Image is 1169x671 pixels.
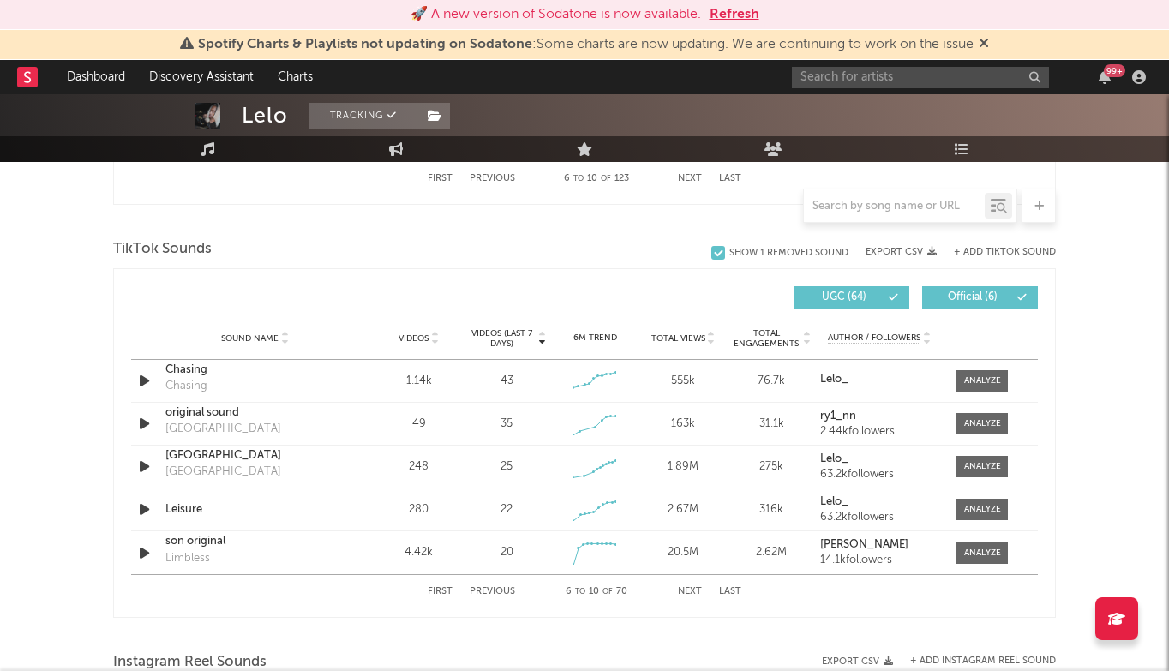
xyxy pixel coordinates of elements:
[501,501,513,518] div: 22
[710,4,759,25] button: Refresh
[165,501,345,518] a: Leisure
[732,501,812,518] div: 316k
[820,374,848,385] strong: Lelo_
[399,333,429,344] span: Videos
[549,169,644,189] div: 6 10 123
[732,373,812,390] div: 76.7k
[822,656,893,667] button: Export CSV
[644,373,723,390] div: 555k
[428,587,453,596] button: First
[470,174,515,183] button: Previous
[933,292,1012,303] span: Official ( 6 )
[165,464,281,481] div: [GEOGRAPHIC_DATA]
[165,404,345,422] a: original sound
[794,286,909,309] button: UGC(64)
[266,60,325,94] a: Charts
[820,512,939,524] div: 63.2k followers
[937,248,1056,257] button: + Add TikTok Sound
[601,175,611,183] span: of
[501,373,513,390] div: 43
[573,175,584,183] span: to
[866,247,937,257] button: Export CSV
[137,60,266,94] a: Discovery Assistant
[165,447,345,464] a: [GEOGRAPHIC_DATA]
[820,453,848,464] strong: Lelo_
[828,333,920,344] span: Author / Followers
[379,501,459,518] div: 280
[575,588,585,596] span: to
[719,174,741,183] button: Last
[501,458,513,476] div: 25
[165,378,207,395] div: Chasing
[644,501,723,518] div: 2.67M
[732,416,812,433] div: 31.1k
[820,496,848,507] strong: Lelo_
[55,60,137,94] a: Dashboard
[820,410,939,422] a: ry1_nn
[1104,64,1125,77] div: 99 +
[165,362,345,379] a: Chasing
[113,239,212,260] span: TikTok Sounds
[820,496,939,508] a: Lelo_
[893,656,1056,666] div: + Add Instagram Reel Sound
[379,458,459,476] div: 248
[820,469,939,481] div: 63.2k followers
[1099,70,1111,84] button: 99+
[678,587,702,596] button: Next
[198,38,532,51] span: Spotify Charts & Playlists not updating on Sodatone
[555,332,635,344] div: 6M Trend
[804,200,985,213] input: Search by song name or URL
[954,248,1056,257] button: + Add TikTok Sound
[644,416,723,433] div: 163k
[644,544,723,561] div: 20.5M
[165,550,210,567] div: Limbless
[678,174,702,183] button: Next
[309,103,417,129] button: Tracking
[820,374,939,386] a: Lelo_
[792,67,1049,88] input: Search for artists
[242,103,288,129] div: Lelo
[549,582,644,602] div: 6 10 70
[467,328,537,349] span: Videos (last 7 days)
[979,38,989,51] span: Dismiss
[501,544,513,561] div: 20
[651,333,705,344] span: Total Views
[411,4,701,25] div: 🚀 A new version of Sodatone is now available.
[428,174,453,183] button: First
[379,544,459,561] div: 4.42k
[729,248,848,259] div: Show 1 Removed Sound
[732,328,801,349] span: Total Engagements
[198,38,974,51] span: : Some charts are now updating. We are continuing to work on the issue
[732,544,812,561] div: 2.62M
[470,587,515,596] button: Previous
[379,373,459,390] div: 1.14k
[165,533,345,550] a: son original
[910,656,1056,666] button: + Add Instagram Reel Sound
[820,539,939,551] a: [PERSON_NAME]
[820,453,939,465] a: Lelo_
[165,421,281,438] div: [GEOGRAPHIC_DATA]
[379,416,459,433] div: 49
[922,286,1038,309] button: Official(6)
[820,539,908,550] strong: [PERSON_NAME]
[732,458,812,476] div: 275k
[602,588,613,596] span: of
[820,410,856,422] strong: ry1_nn
[719,587,741,596] button: Last
[820,554,939,566] div: 14.1k followers
[820,426,939,438] div: 2.44k followers
[805,292,884,303] span: UGC ( 64 )
[221,333,279,344] span: Sound Name
[501,416,513,433] div: 35
[644,458,723,476] div: 1.89M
